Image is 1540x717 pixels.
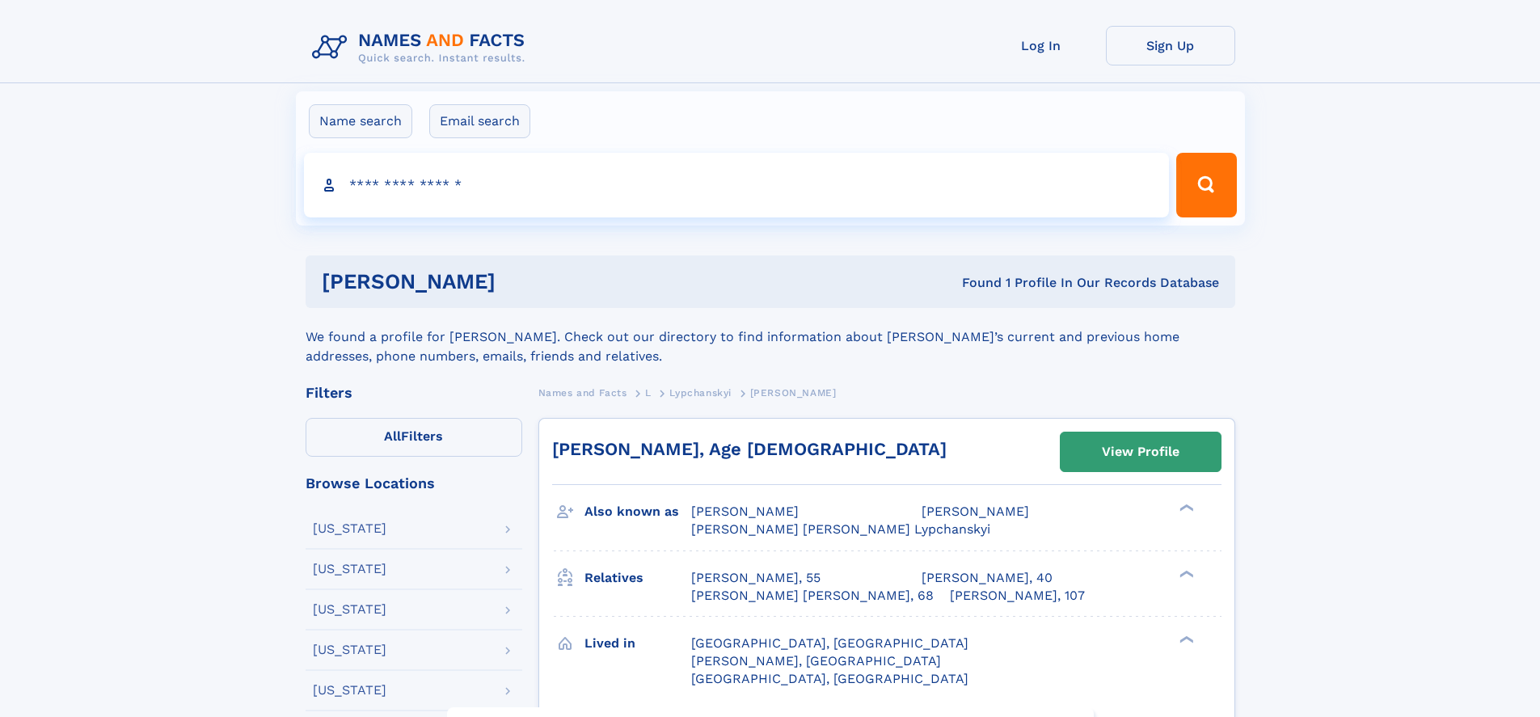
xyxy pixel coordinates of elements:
[1106,26,1235,65] a: Sign Up
[538,382,627,403] a: Names and Facts
[1175,634,1195,644] div: ❯
[645,382,652,403] a: L
[977,26,1106,65] a: Log In
[1061,432,1221,471] a: View Profile
[313,522,386,535] div: [US_STATE]
[950,587,1085,605] a: [PERSON_NAME], 107
[922,569,1053,587] a: [PERSON_NAME], 40
[306,418,522,457] label: Filters
[309,104,412,138] label: Name search
[922,504,1029,519] span: [PERSON_NAME]
[306,476,522,491] div: Browse Locations
[552,439,947,459] a: [PERSON_NAME], Age [DEMOGRAPHIC_DATA]
[584,498,691,525] h3: Also known as
[1175,568,1195,579] div: ❯
[306,308,1235,366] div: We found a profile for [PERSON_NAME]. Check out our directory to find information about [PERSON_N...
[691,635,968,651] span: [GEOGRAPHIC_DATA], [GEOGRAPHIC_DATA]
[691,671,968,686] span: [GEOGRAPHIC_DATA], [GEOGRAPHIC_DATA]
[584,564,691,592] h3: Relatives
[584,630,691,657] h3: Lived in
[306,386,522,400] div: Filters
[645,387,652,399] span: L
[691,587,934,605] a: [PERSON_NAME] [PERSON_NAME], 68
[1175,503,1195,513] div: ❯
[669,387,732,399] span: Lypchanskyi
[429,104,530,138] label: Email search
[306,26,538,70] img: Logo Names and Facts
[313,563,386,576] div: [US_STATE]
[313,684,386,697] div: [US_STATE]
[304,153,1170,217] input: search input
[313,643,386,656] div: [US_STATE]
[322,272,729,292] h1: [PERSON_NAME]
[313,603,386,616] div: [US_STATE]
[691,521,990,537] span: [PERSON_NAME] [PERSON_NAME] Lypchanskyi
[691,504,799,519] span: [PERSON_NAME]
[750,387,837,399] span: [PERSON_NAME]
[1176,153,1236,217] button: Search Button
[728,274,1219,292] div: Found 1 Profile In Our Records Database
[1102,433,1179,470] div: View Profile
[669,382,732,403] a: Lypchanskyi
[384,428,401,444] span: All
[691,653,941,668] span: [PERSON_NAME], [GEOGRAPHIC_DATA]
[691,569,821,587] a: [PERSON_NAME], 55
